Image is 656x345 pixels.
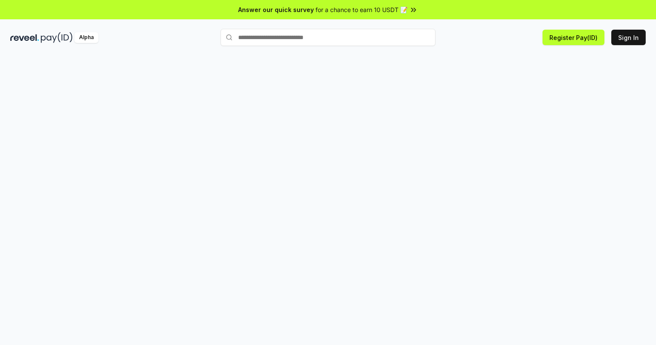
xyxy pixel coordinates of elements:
[543,30,604,45] button: Register Pay(ID)
[74,32,98,43] div: Alpha
[41,32,73,43] img: pay_id
[316,5,408,14] span: for a chance to earn 10 USDT 📝
[611,30,646,45] button: Sign In
[238,5,314,14] span: Answer our quick survey
[10,32,39,43] img: reveel_dark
